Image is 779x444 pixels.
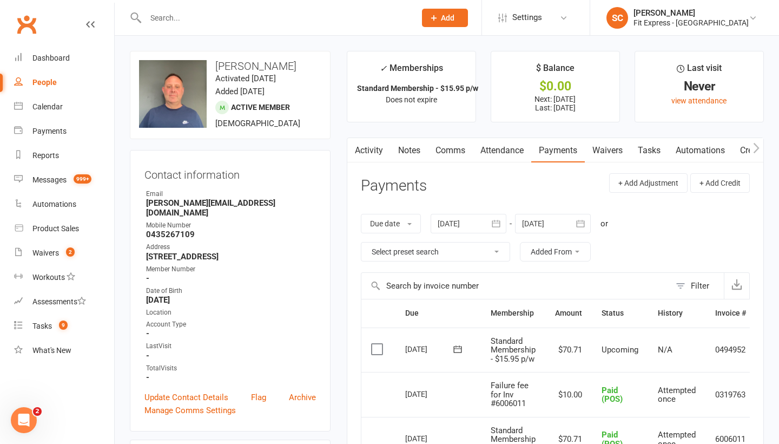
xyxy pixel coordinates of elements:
[215,74,276,83] time: Activated [DATE]
[139,60,321,72] h3: [PERSON_NAME]
[32,175,67,184] div: Messages
[146,329,316,338] strong: -
[536,61,575,81] div: $ Balance
[14,265,114,290] a: Workouts
[215,87,265,96] time: Added [DATE]
[146,308,316,318] div: Location
[545,372,592,417] td: $10.00
[14,290,114,314] a: Assessments
[146,351,316,361] strong: -
[501,95,610,112] p: Next: [DATE] Last: [DATE]
[357,84,478,93] strong: Standard Membership - $15.95 p/w
[251,391,266,404] a: Flag
[606,7,628,29] div: SC
[633,8,749,18] div: [PERSON_NAME]
[600,217,608,230] div: or
[473,138,531,163] a: Attendance
[32,200,76,208] div: Automations
[405,386,455,402] div: [DATE]
[592,299,648,327] th: Status
[231,103,290,112] span: Active member
[146,273,316,283] strong: -
[422,9,468,27] button: Add
[13,11,40,38] a: Clubworx
[289,391,316,404] a: Archive
[142,10,408,25] input: Search...
[146,220,316,231] div: Mobile Number
[441,14,454,22] span: Add
[391,138,428,163] a: Notes
[32,54,70,62] div: Dashboard
[146,363,316,374] div: TotalVisits
[512,5,542,30] span: Settings
[545,328,592,373] td: $70.71
[361,214,421,233] button: Due date
[705,328,756,373] td: 0494952
[395,299,481,327] th: Due
[32,127,67,135] div: Payments
[668,138,732,163] a: Automations
[74,174,91,184] span: 999+
[609,173,688,193] button: + Add Adjustment
[32,249,59,257] div: Waivers
[491,336,536,364] span: Standard Membership - $15.95 p/w
[691,279,709,292] div: Filter
[658,345,672,355] span: N/A
[14,143,114,168] a: Reports
[501,81,610,92] div: $0.00
[481,299,545,327] th: Membership
[545,299,592,327] th: Amount
[520,242,591,262] button: Added From
[32,102,63,111] div: Calendar
[380,61,443,81] div: Memberships
[11,407,37,433] iframe: Intercom live chat
[146,230,316,239] strong: 0435267109
[602,386,623,404] span: Paid (POS)
[32,78,57,87] div: People
[215,119,300,128] span: [DEMOGRAPHIC_DATA]
[658,386,696,404] span: Attempted once
[32,322,52,330] div: Tasks
[32,224,79,233] div: Product Sales
[146,198,316,218] strong: [PERSON_NAME][EMAIL_ADDRESS][DOMAIN_NAME]
[33,407,42,416] span: 2
[14,192,114,217] a: Automations
[144,165,316,181] h3: Contact information
[14,338,114,363] a: What's New
[146,295,316,305] strong: [DATE]
[146,252,316,262] strong: [STREET_ADDRESS]
[380,63,387,74] i: ✓
[347,138,391,163] a: Activity
[14,119,114,143] a: Payments
[32,151,59,160] div: Reports
[630,138,668,163] a: Tasks
[585,138,630,163] a: Waivers
[671,96,727,105] a: view attendance
[14,314,114,338] a: Tasks 9
[14,95,114,119] a: Calendar
[690,173,750,193] button: + Add Credit
[146,319,316,330] div: Account Type
[677,61,722,81] div: Last visit
[146,189,316,199] div: Email
[386,95,437,104] span: Does not expire
[146,373,316,382] strong: -
[705,299,756,327] th: Invoice #
[14,217,114,241] a: Product Sales
[32,273,65,282] div: Workouts
[648,299,705,327] th: History
[361,273,670,299] input: Search by invoice number
[645,81,754,92] div: Never
[66,247,75,257] span: 2
[14,70,114,95] a: People
[144,404,236,417] a: Manage Comms Settings
[491,381,529,408] span: Failure fee for Inv #6006011
[144,391,228,404] a: Update Contact Details
[670,273,724,299] button: Filter
[705,372,756,417] td: 0319763
[428,138,473,163] a: Comms
[405,341,455,357] div: [DATE]
[14,241,114,265] a: Waivers 2
[633,18,749,28] div: Fit Express - [GEOGRAPHIC_DATA]
[32,346,71,355] div: What's New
